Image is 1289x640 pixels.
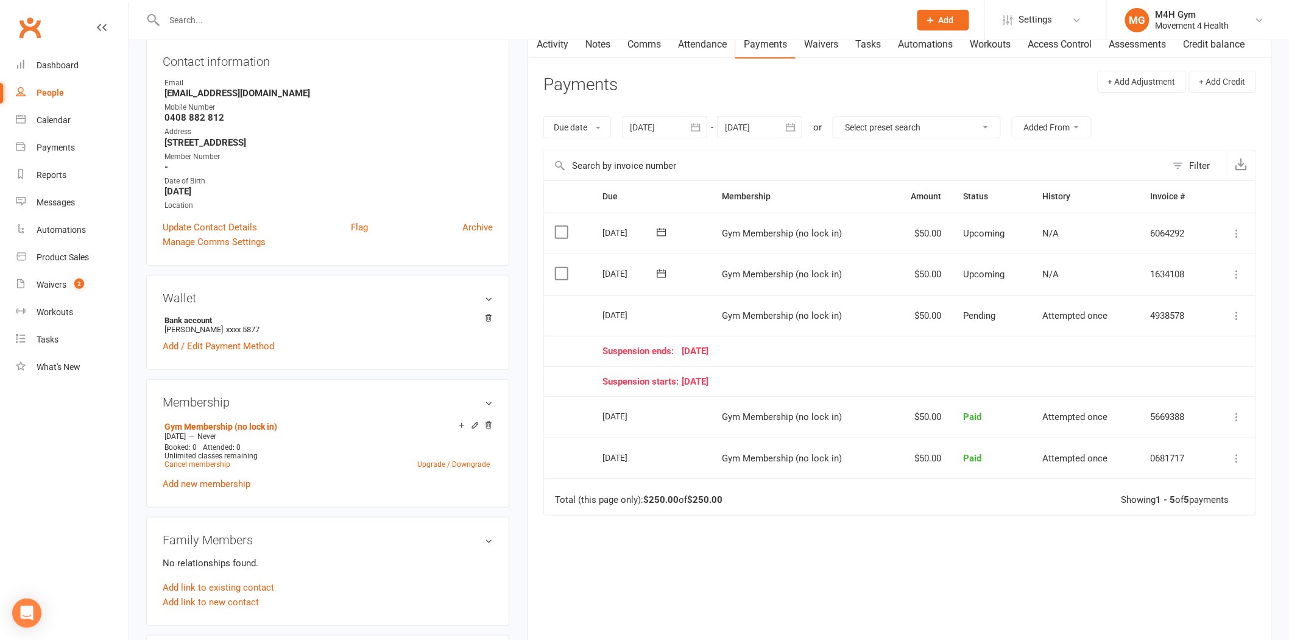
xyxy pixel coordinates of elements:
[669,30,735,59] a: Attendance
[888,181,953,212] th: Amount
[226,325,260,334] span: xxxx 5877
[847,30,889,59] a: Tasks
[164,200,493,212] div: Location
[953,181,1031,212] th: Status
[164,452,258,460] span: Unlimited classes remaining
[1042,411,1107,422] span: Attempted once
[164,460,230,469] a: Cancel membership
[712,181,888,212] th: Membership
[555,495,722,505] div: Total (this page only): of
[1184,494,1190,505] strong: 5
[888,438,953,479] td: $50.00
[602,377,1199,387] div: [DATE]
[163,580,274,595] a: Add link to existing contact
[1140,181,1210,212] th: Invoice #
[1012,116,1092,138] button: Added From
[37,170,66,180] div: Reports
[164,316,487,325] strong: Bank account
[163,396,493,409] h3: Membership
[37,307,73,317] div: Workouts
[1019,6,1053,34] span: Settings
[163,595,259,610] a: Add link to new contact
[543,76,618,94] h3: Payments
[164,102,493,113] div: Mobile Number
[1156,9,1229,20] div: M4H Gym
[964,411,982,422] span: Paid
[1190,158,1210,173] div: Filter
[1156,20,1229,31] div: Movement 4 Health
[602,407,659,425] div: [DATE]
[164,77,493,89] div: Email
[1042,269,1059,280] span: N/A
[1156,494,1176,505] strong: 1 - 5
[16,271,129,299] a: Waivers 2
[888,295,953,336] td: $50.00
[1175,30,1254,59] a: Credit balance
[163,339,274,354] a: Add / Edit Payment Method
[164,432,186,441] span: [DATE]
[163,235,266,249] a: Manage Comms Settings
[417,460,490,469] a: Upgrade / Downgrade
[164,112,493,123] strong: 0408 882 812
[16,299,129,326] a: Workouts
[16,354,129,381] a: What's New
[1020,30,1101,59] a: Access Control
[602,305,659,324] div: [DATE]
[197,432,216,441] span: Never
[16,326,129,354] a: Tasks
[1167,151,1227,180] button: Filter
[37,197,75,207] div: Messages
[1042,228,1059,239] span: N/A
[888,254,953,295] td: $50.00
[164,162,493,172] strong: -
[37,143,75,152] div: Payments
[15,12,45,43] a: Clubworx
[37,280,66,290] div: Waivers
[722,453,842,464] span: Gym Membership (no lock in)
[1140,438,1210,479] td: 0681717
[889,30,962,59] a: Automations
[163,314,493,336] li: [PERSON_NAME]
[602,346,1199,357] div: [DATE]
[722,228,842,239] span: Gym Membership (no lock in)
[1042,310,1107,321] span: Attempted once
[163,220,257,235] a: Update Contact Details
[602,377,682,387] span: Suspension starts:
[1101,30,1175,59] a: Assessments
[1140,254,1210,295] td: 1634108
[1140,396,1210,438] td: 5669388
[577,30,619,59] a: Notes
[161,432,493,441] div: —
[462,220,493,235] a: Archive
[813,120,822,135] div: or
[37,252,89,262] div: Product Sales
[164,88,493,99] strong: [EMAIL_ADDRESS][DOMAIN_NAME]
[1042,453,1107,464] span: Attempted once
[687,494,722,505] strong: $250.00
[16,107,129,134] a: Calendar
[939,15,954,25] span: Add
[164,176,493,187] div: Date of Birth
[74,279,84,289] span: 2
[964,228,1005,239] span: Upcoming
[1121,495,1229,505] div: Showing of payments
[1189,71,1256,93] button: + Add Credit
[163,533,493,547] h3: Family Members
[1031,181,1140,212] th: History
[962,30,1020,59] a: Workouts
[1140,213,1210,254] td: 6064292
[16,216,129,244] a: Automations
[722,269,842,280] span: Gym Membership (no lock in)
[12,599,41,628] div: Open Intercom Messenger
[964,453,982,464] span: Paid
[543,116,611,138] button: Due date
[888,396,953,438] td: $50.00
[544,151,1167,180] input: Search by invoice number
[964,269,1005,280] span: Upcoming
[163,291,493,305] h3: Wallet
[163,50,493,68] h3: Contact information
[1140,295,1210,336] td: 4938578
[602,346,682,357] span: Suspension ends:
[722,411,842,422] span: Gym Membership (no lock in)
[37,335,58,344] div: Tasks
